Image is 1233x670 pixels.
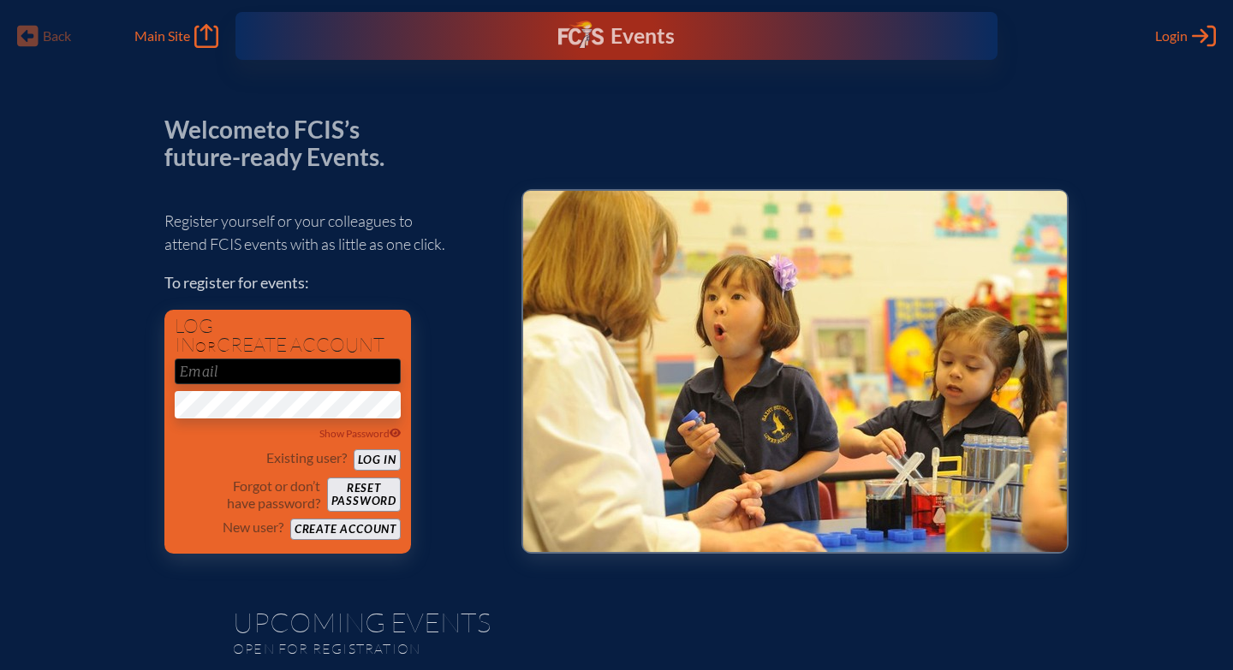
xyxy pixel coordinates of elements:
p: Welcome to FCIS’s future-ready Events. [164,116,404,170]
h1: Upcoming Events [233,608,1000,636]
span: Show Password [319,427,402,440]
button: Create account [290,519,401,540]
span: Login [1155,27,1188,44]
p: To register for events: [164,271,494,294]
a: Main Site [134,24,218,48]
img: Events [523,191,1067,552]
input: Email [175,359,401,384]
p: Register yourself or your colleagues to attend FCIS events with as little as one click. [164,210,494,256]
h1: Log in create account [175,317,401,355]
p: New user? [223,519,283,536]
span: Main Site [134,27,190,44]
p: Existing user? [266,449,347,466]
div: FCIS Events — Future ready [454,21,780,51]
button: Log in [354,449,401,471]
button: Resetpassword [327,477,401,512]
span: or [195,338,217,355]
p: Forgot or don’t have password? [175,477,320,512]
p: Open for registration [233,640,685,657]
